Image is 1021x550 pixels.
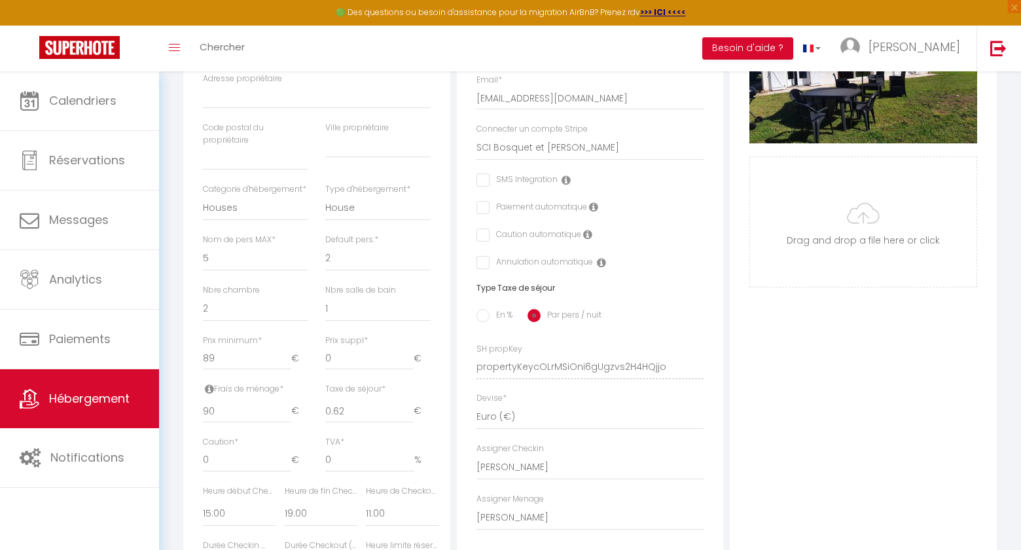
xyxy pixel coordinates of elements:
label: Catégorie d'hébergement [203,183,306,196]
span: Analytics [49,271,102,287]
span: % [414,449,431,472]
span: € [414,399,431,423]
a: >>> ICI <<<< [640,7,686,18]
label: Prix minimum [203,335,262,347]
span: € [414,346,431,370]
label: Heure début Checkin [203,485,276,498]
span: Messages [49,211,109,228]
label: Assigner Checkin [476,443,544,455]
label: Code postal du propriétaire [203,122,308,147]
label: Adresse propriétaire [203,73,282,85]
label: Heure de fin Checkin [285,485,357,498]
label: Prix suppl [325,335,368,347]
label: Caution automatique [490,229,581,243]
label: Paiement automatique [490,201,587,215]
i: Frais de ménage [205,384,214,394]
label: Caution [203,436,238,449]
label: Default pers. [325,234,378,246]
a: Chercher [190,26,255,71]
span: € [291,449,308,472]
label: Nom de pers MAX [203,234,276,246]
span: Notifications [50,449,124,466]
img: logout [990,40,1007,56]
h6: Type Taxe de séjour [476,284,704,293]
span: € [291,346,308,370]
label: Ville propriétaire [325,122,389,134]
label: Heure de Checkout [366,485,439,498]
label: Devise [476,392,507,405]
label: Par pers / nuit [541,309,601,323]
label: Email [476,74,502,86]
span: Réservations [49,152,125,168]
span: Calendriers [49,92,116,109]
label: TVA [325,436,344,449]
label: Assigner Menage [476,493,544,505]
label: Frais de ménage [203,383,283,395]
label: Connecter un compte Stripe [476,123,588,136]
img: Super Booking [39,36,120,59]
span: € [291,399,308,423]
span: Hébergement [49,390,130,407]
a: ... [PERSON_NAME] [831,26,976,71]
label: Taxe de séjour [325,383,385,395]
label: Nbre salle de bain [325,284,396,297]
span: Chercher [200,40,245,54]
img: ... [840,37,860,57]
span: [PERSON_NAME] [869,39,960,55]
label: Nbre chambre [203,284,260,297]
button: Besoin d'aide ? [702,37,793,60]
label: SH propKey [476,343,522,356]
label: Type d'hébergement [325,183,410,196]
span: Paiements [49,331,111,347]
label: En % [490,309,512,323]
